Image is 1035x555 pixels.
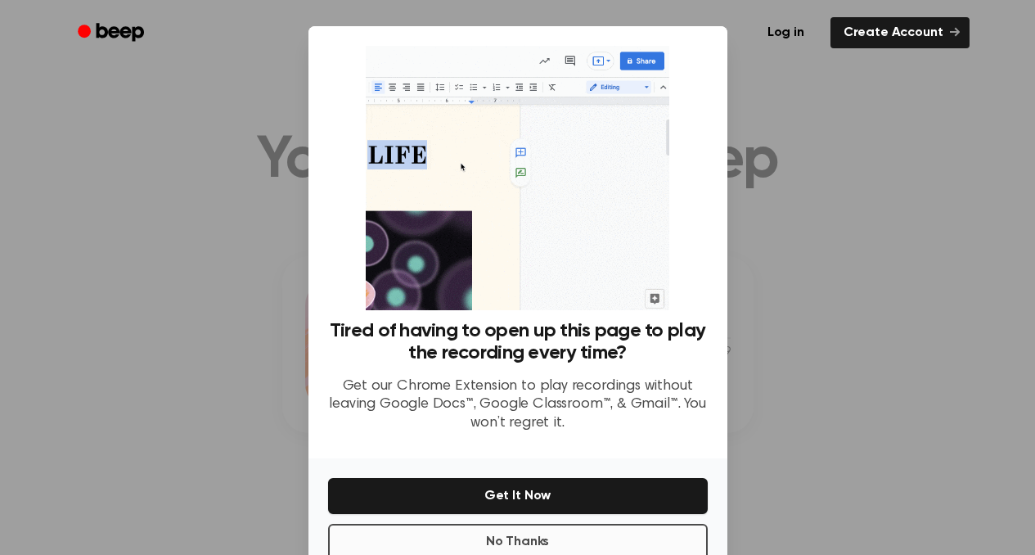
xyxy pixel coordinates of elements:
[66,17,159,49] a: Beep
[328,377,708,433] p: Get our Chrome Extension to play recordings without leaving Google Docs™, Google Classroom™, & Gm...
[751,14,821,52] a: Log in
[366,46,669,310] img: Beep extension in action
[328,478,708,514] button: Get It Now
[328,320,708,364] h3: Tired of having to open up this page to play the recording every time?
[830,17,970,48] a: Create Account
